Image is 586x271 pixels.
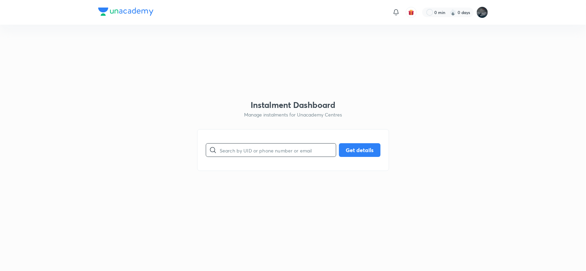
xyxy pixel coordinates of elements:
h3: Instalment Dashboard [251,100,335,110]
button: Get details [339,143,380,157]
a: Company Logo [98,8,153,17]
button: avatar [406,7,417,18]
img: Subrahmanyam Mopidevi [476,7,488,18]
img: avatar [408,9,414,15]
p: Manage instalments for Unacademy Centres [244,111,342,118]
img: Company Logo [98,8,153,16]
input: Search by UID or phone number or email [220,141,336,159]
img: streak [450,9,457,16]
